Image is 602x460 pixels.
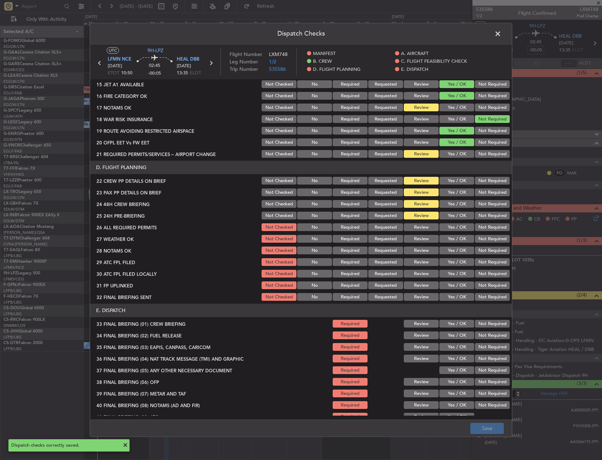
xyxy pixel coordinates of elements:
[475,270,510,278] button: Not Required
[475,139,510,147] button: Not Required
[475,189,510,197] button: Not Required
[439,81,474,88] button: Yes / OK
[475,378,510,386] button: Not Required
[475,293,510,301] button: Not Required
[475,390,510,398] button: Not Required
[439,104,474,112] button: Yes / OK
[439,282,474,290] button: Yes / OK
[439,378,474,386] button: Yes / OK
[475,402,510,409] button: Not Required
[439,92,474,100] button: Yes / OK
[475,127,510,135] button: Not Required
[439,367,474,374] button: Yes / OK
[439,139,474,147] button: Yes / OK
[439,235,474,243] button: Yes / OK
[11,442,119,449] div: Dispatch checks correctly saved.
[439,320,474,328] button: Yes / OK
[439,390,474,398] button: Yes / OK
[475,235,510,243] button: Not Required
[439,150,474,158] button: Yes / OK
[439,127,474,135] button: Yes / OK
[439,355,474,363] button: Yes / OK
[439,247,474,255] button: Yes / OK
[439,189,474,197] button: Yes / OK
[439,224,474,231] button: Yes / OK
[439,293,474,301] button: Yes / OK
[439,177,474,185] button: Yes / OK
[475,104,510,112] button: Not Required
[475,355,510,363] button: Not Required
[439,116,474,123] button: Yes / OK
[475,116,510,123] button: Not Required
[475,212,510,220] button: Not Required
[475,177,510,185] button: Not Required
[439,270,474,278] button: Yes / OK
[475,92,510,100] button: Not Required
[439,200,474,208] button: Yes / OK
[475,282,510,290] button: Not Required
[439,332,474,340] button: Yes / OK
[475,224,510,231] button: Not Required
[475,259,510,266] button: Not Required
[475,200,510,208] button: Not Required
[475,343,510,351] button: Not Required
[439,212,474,220] button: Yes / OK
[475,332,510,340] button: Not Required
[439,413,474,421] button: Yes / OK
[439,259,474,266] button: Yes / OK
[475,247,510,255] button: Not Required
[90,23,512,44] header: Dispatch Checks
[475,81,510,88] button: Not Required
[475,320,510,328] button: Not Required
[475,367,510,374] button: Not Required
[439,402,474,409] button: Yes / OK
[439,343,474,351] button: Yes / OK
[475,150,510,158] button: Not Required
